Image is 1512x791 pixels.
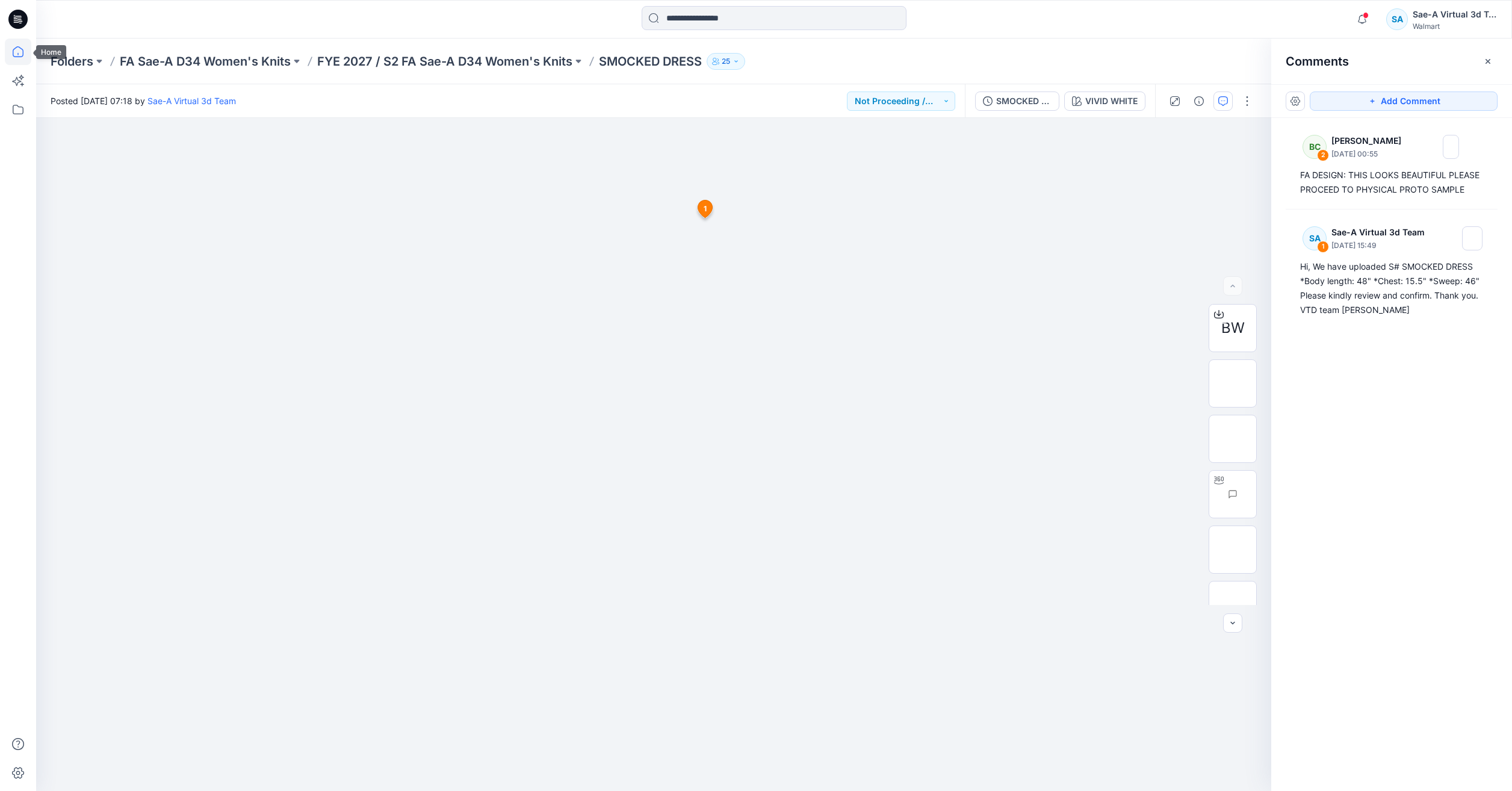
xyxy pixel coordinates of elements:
[51,53,93,70] a: Folders
[1317,241,1329,253] div: 1
[1085,95,1138,108] div: VIVID WHITE
[1386,8,1408,30] div: SA
[147,96,236,106] a: Sae-A Virtual 3d Team
[1303,226,1327,250] div: SA
[1300,168,1483,197] div: FA DESIGN: THIS LOOKS BEAUTIFUL PLEASE PROCEED TO PHYSICAL PROTO SAMPLE
[1303,135,1327,159] div: BC
[722,55,730,68] p: 25
[51,95,236,107] span: Posted [DATE] 07:18 by
[1286,54,1349,69] h2: Comments
[1064,92,1145,111] button: VIVID WHITE
[1317,149,1329,161] div: 2
[120,53,291,70] a: FA Sae-A D34 Women's Knits
[1300,259,1483,317] div: Hi, We have uploaded S# SMOCKED DRESS *Body length: 48" *Chest: 15.5" *Sweep: 46" Please kindly r...
[1221,317,1245,339] span: BW
[317,53,572,70] a: FYE 2027 / S2 FA Sae-A D34 Women's Knits
[707,53,745,70] button: 25
[975,92,1059,111] button: SMOCKED DRESS_FULL COLORWAYS
[1331,240,1428,252] p: [DATE] 15:49
[1331,134,1409,148] p: [PERSON_NAME]
[599,53,702,70] p: SMOCKED DRESS
[1331,148,1409,160] p: [DATE] 00:55
[1413,22,1497,31] div: Walmart
[1310,92,1498,111] button: Add Comment
[1413,7,1497,22] div: Sae-A Virtual 3d Team
[996,95,1052,108] div: SMOCKED DRESS_FULL COLORWAYS
[1189,92,1209,111] button: Details
[1331,225,1428,240] p: Sae-A Virtual 3d Team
